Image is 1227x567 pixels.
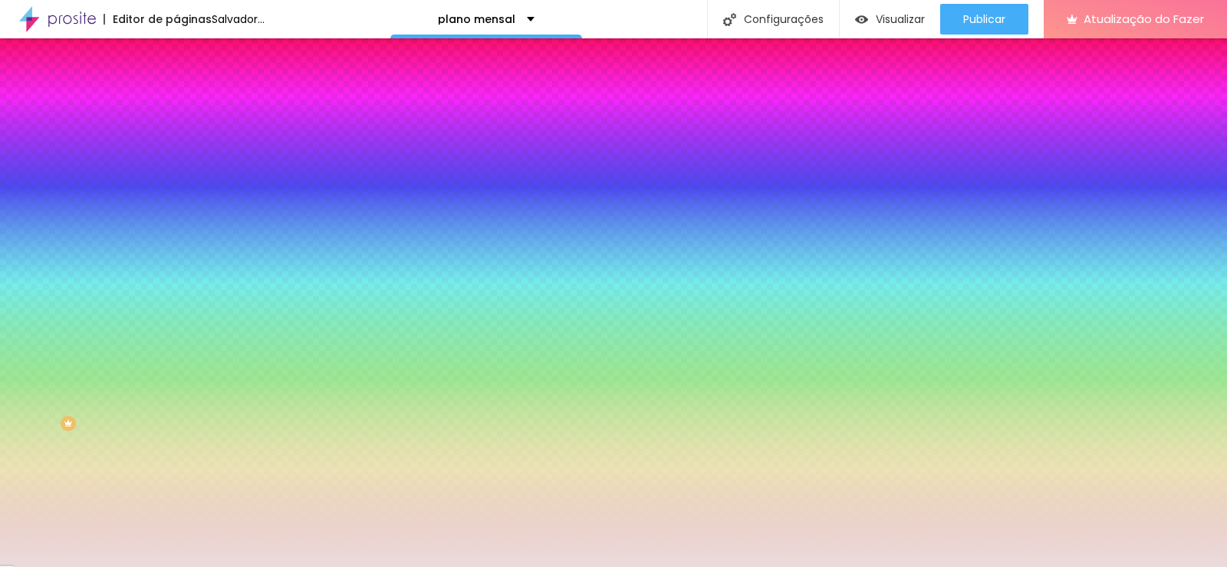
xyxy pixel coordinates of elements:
img: Ícone [723,13,736,26]
font: Salvador... [212,12,265,27]
font: Atualização do Fazer [1084,11,1204,27]
font: Publicar [963,12,1005,27]
font: Configurações [744,12,824,27]
font: plano mensal [438,12,515,27]
button: Visualizar [840,4,940,35]
button: Publicar [940,4,1028,35]
font: Visualizar [876,12,925,27]
font: Editor de páginas [113,12,212,27]
img: view-1.svg [855,13,868,26]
